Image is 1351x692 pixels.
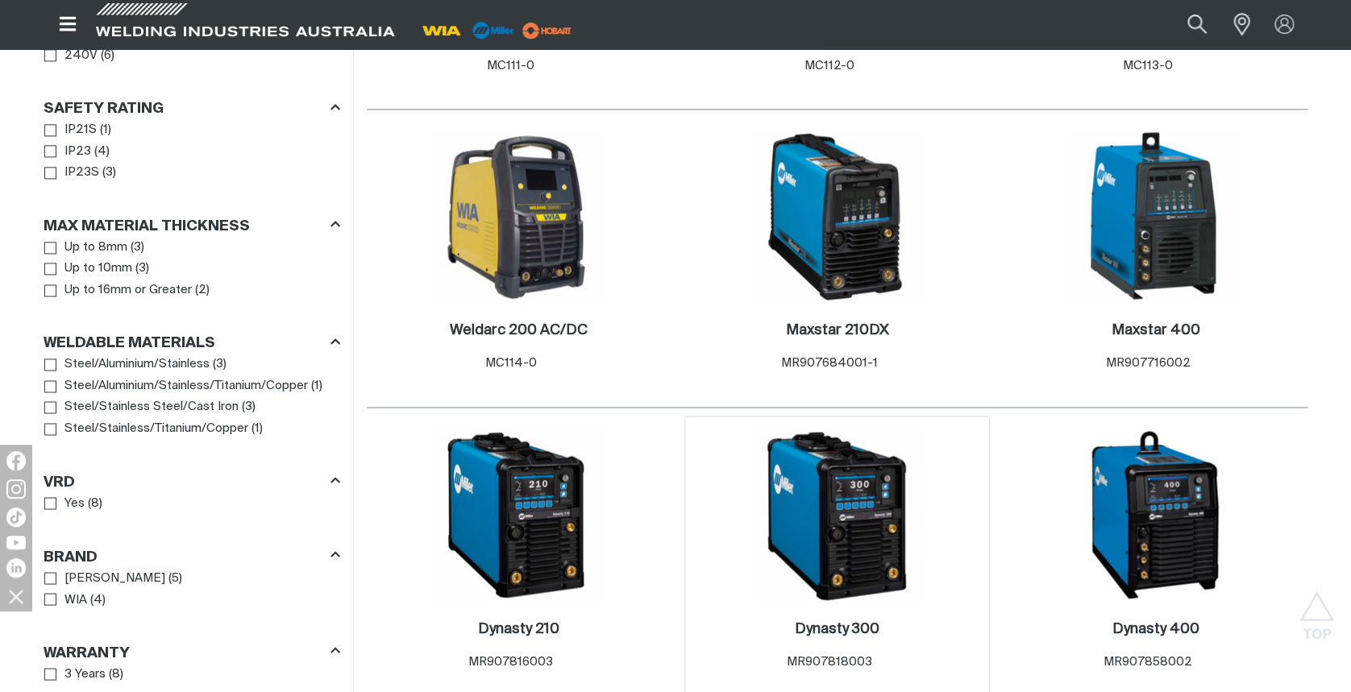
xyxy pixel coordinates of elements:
[1170,6,1224,43] button: Search products
[787,655,872,667] span: MR907818003
[44,470,340,492] div: VRD
[88,494,102,512] span: ( 8 )
[64,665,106,683] span: 3 Years
[44,334,215,353] h3: Weldable Materials
[64,121,97,139] span: IP21S
[213,355,227,374] span: ( 3 )
[44,332,340,354] div: Weldable Materials
[1149,6,1224,43] input: Product name or item number...
[195,281,210,300] span: ( 2 )
[44,663,339,685] ul: Warranty
[44,548,98,566] h3: Brand
[478,621,559,636] h2: Dynasty 210
[1069,131,1241,303] img: Maxstar 400
[44,258,132,280] a: Up to 10mm
[6,558,26,578] img: LinkedIn
[64,590,87,609] span: WIA
[1112,621,1199,636] h2: Dynasty 400
[64,420,248,438] span: Steel/Stainless/Titanium/Copper
[90,590,106,609] span: ( 4 )
[44,119,339,184] ul: Safety Rating
[450,321,588,340] a: Weldarc 200 AC/DC
[44,492,85,514] a: Yes
[64,281,192,300] span: Up to 16mm or Greater
[1299,591,1335,628] button: Scroll to top
[64,47,98,65] span: 240V
[6,536,26,549] img: YouTube
[2,582,30,610] img: hide socials
[781,357,878,369] span: MR907684001-1
[168,569,182,587] span: ( 5 )
[109,665,123,683] span: ( 8 )
[131,238,144,257] span: ( 3 )
[44,45,98,67] a: 240V
[1111,323,1199,338] h2: Maxstar 400
[64,355,210,374] span: Steel/Aluminium/Stainless
[102,164,116,182] span: ( 3 )
[251,420,263,438] span: ( 1 )
[44,100,164,118] h3: Safety Rating
[311,377,322,396] span: ( 1 )
[44,641,340,663] div: Warranty
[785,323,888,338] h2: Maxstar 210DX
[64,494,85,512] span: Yes
[44,97,340,119] div: Safety Rating
[432,429,605,601] img: Dynasty 210
[1111,321,1199,340] a: Maxstar 400
[64,164,99,182] span: IP23S
[94,143,110,161] span: ( 4 )
[44,473,75,491] h3: VRD
[44,375,308,397] a: Steel/Aluminium/Stainless/Titanium/Copper
[44,644,130,662] h3: Warranty
[487,60,534,72] span: MC111-0
[100,121,111,139] span: ( 1 )
[64,398,239,416] span: Steel/Stainless Steel/Cast Iron
[44,162,99,184] a: IP23S
[6,479,26,499] img: Instagram
[44,119,97,141] a: IP21S
[6,508,26,527] img: TikTok
[450,323,588,338] h2: Weldarc 200 AC/DC
[44,237,127,259] a: Up to 8mm
[795,621,879,636] h2: Dynasty 300
[44,354,339,439] ul: Weldable Materials
[1123,60,1173,72] span: MC113-0
[1104,655,1192,667] span: MR907858002
[44,545,340,566] div: Brand
[1112,619,1199,638] a: Dynasty 400
[64,143,91,161] span: IP23
[1105,357,1190,369] span: MR907716002
[478,619,559,638] a: Dynasty 210
[750,131,923,303] img: Maxstar 210DX
[6,451,26,470] img: Facebook
[44,214,340,236] div: Max Material Thickness
[795,619,879,638] a: Dynasty 300
[135,259,149,278] span: ( 3 )
[518,19,576,43] img: miller
[44,218,250,236] h3: Max Material Thickness
[64,377,308,396] span: Steel/Aluminium/Stainless/Titanium/Copper
[44,418,248,440] a: Steel/Stainless/Titanium/Copper
[44,663,106,685] a: 3 Years
[468,655,553,667] span: MR907816003
[44,492,339,514] ul: VRD
[64,259,132,278] span: Up to 10mm
[242,398,256,416] span: ( 3 )
[1069,429,1241,601] img: Dynasty 400
[785,321,888,340] a: Maxstar 210DX
[64,238,127,257] span: Up to 8mm
[64,569,165,587] span: [PERSON_NAME]
[518,24,576,36] a: miller
[804,60,854,72] span: MC112-0
[750,429,923,601] img: Dynasty 300
[44,237,339,301] ul: Max Material Thickness
[485,357,537,369] span: MC114-0
[44,589,87,611] a: WIA
[432,131,605,303] img: Weldarc 200 AC/DC
[44,396,239,418] a: Steel/Stainless Steel/Cast Iron
[44,567,339,610] ul: Brand
[44,354,210,375] a: Steel/Aluminium/Stainless
[101,47,114,65] span: ( 6 )
[44,567,165,589] a: [PERSON_NAME]
[44,280,192,301] a: Up to 16mm or Greater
